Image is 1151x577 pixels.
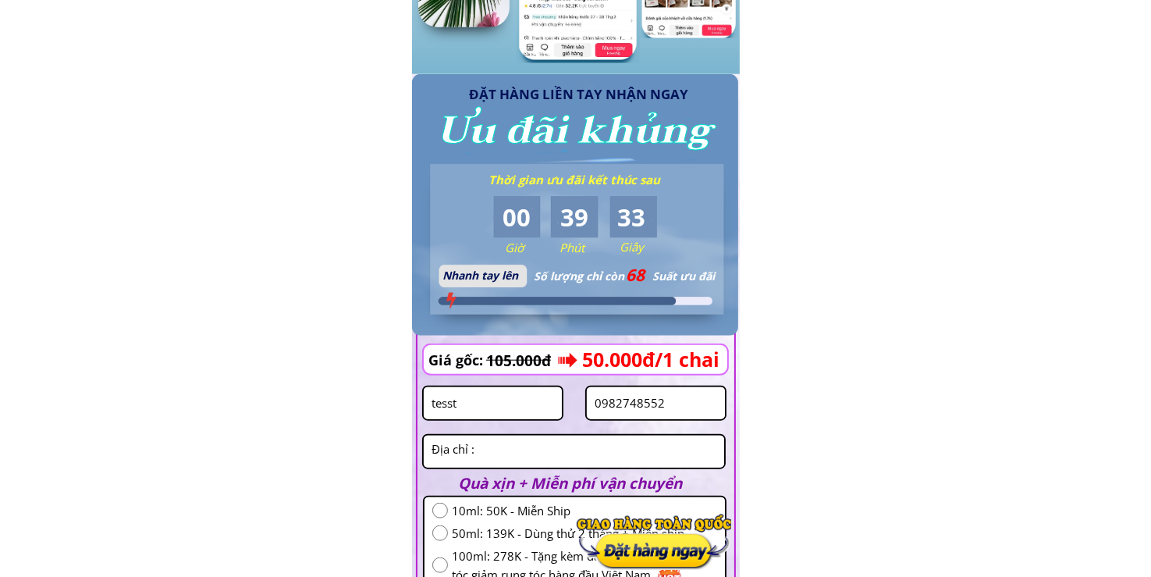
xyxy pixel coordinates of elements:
[582,344,779,375] h3: 50.000đ/1 chai
[488,170,672,189] h3: Thời gian ưu đãi kết thúc sau
[627,265,645,286] span: 68
[469,84,703,105] h3: ĐẶT HÀNG LIỀN TAY NHẬN NGAY
[534,269,715,283] span: Số lượng chỉ còn Suất ưu đãi
[442,268,518,283] span: Nhanh tay lên
[437,101,712,162] h3: Ưu đãi khủng
[452,524,717,543] span: 50ml: 139K - Dùng thử 2 tháng + Miễn ship
[452,501,717,520] span: 10ml: 50K - Miễn Ship
[428,387,558,419] input: Họ và Tên:
[505,238,564,257] h3: Giờ
[428,349,488,372] h3: Giá gốc:
[560,238,619,257] h3: Phút
[459,472,704,495] h2: Quà xịn + Miễn phí vận chuyển
[591,387,721,419] input: Số điện thoại:
[486,346,568,376] h3: 105.000đ
[620,237,679,256] h3: Giây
